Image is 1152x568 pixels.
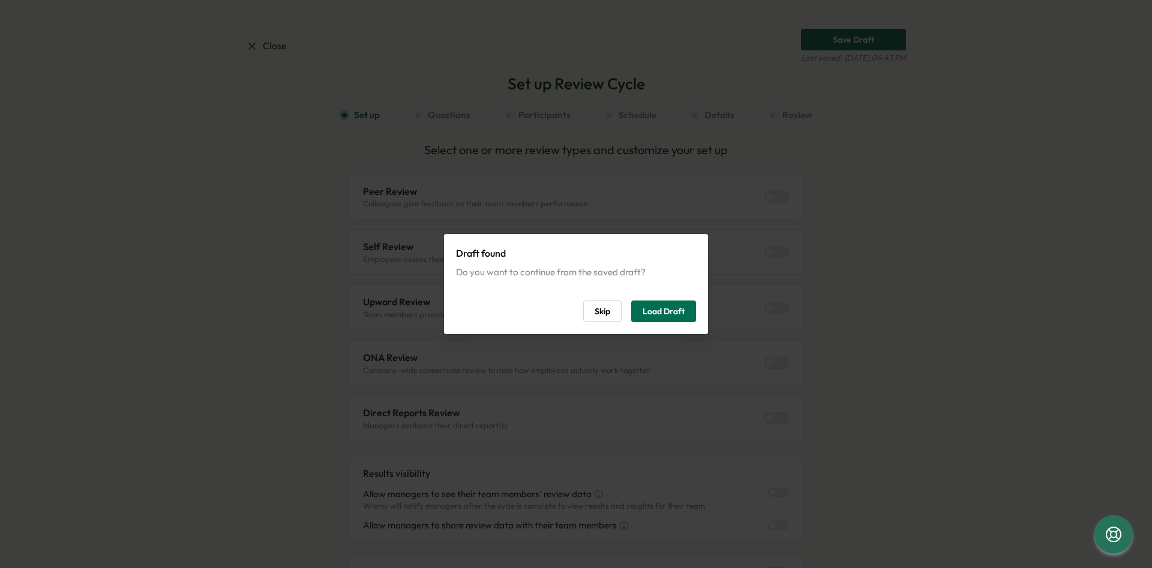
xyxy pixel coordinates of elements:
span: Load Draft [643,301,685,321]
button: Load Draft [631,300,696,322]
div: Do you want to continue from the saved draft? [456,266,696,279]
span: Skip [595,301,610,321]
button: Skip [583,300,622,322]
p: Draft found [456,246,696,261]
